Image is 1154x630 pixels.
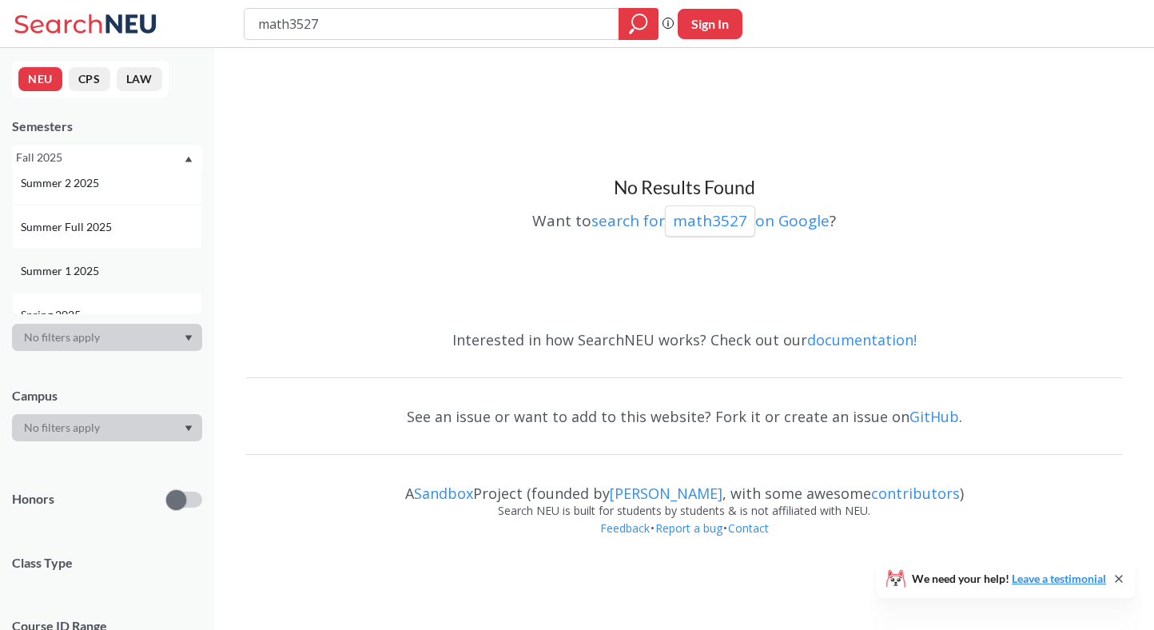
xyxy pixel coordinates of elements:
[21,306,84,324] span: Spring 2025
[414,484,473,503] a: Sandbox
[12,490,54,508] p: Honors
[610,484,722,503] a: [PERSON_NAME]
[16,149,183,166] div: Fall 2025
[246,520,1122,561] div: • •
[678,9,742,39] button: Sign In
[185,156,193,162] svg: Dropdown arrow
[629,13,648,35] svg: magnifying glass
[727,520,770,536] a: Contact
[185,335,193,341] svg: Dropdown arrow
[246,470,1122,502] div: A Project (founded by , with some awesome )
[12,324,202,351] div: Dropdown arrow
[185,425,193,432] svg: Dropdown arrow
[807,330,917,349] a: documentation!
[1012,572,1106,585] a: Leave a testimonial
[871,484,960,503] a: contributors
[599,520,651,536] a: Feedback
[909,407,959,426] a: GitHub
[655,520,723,536] a: Report a bug
[257,10,607,38] input: Class, professor, course number, "phrase"
[246,176,1122,200] h3: No Results Found
[12,414,202,441] div: Dropdown arrow
[21,218,115,236] span: Summer Full 2025
[12,145,202,170] div: Fall 2025Dropdown arrowFall 2025Summer 2 2025Summer Full 2025Summer 1 2025Spring 2025Fall 2024Sum...
[117,67,162,91] button: LAW
[12,387,202,405] div: Campus
[246,393,1122,440] div: See an issue or want to add to this website? Fork it or create an issue on .
[21,174,102,192] span: Summer 2 2025
[21,262,102,280] span: Summer 1 2025
[18,67,62,91] button: NEU
[246,200,1122,237] div: Want to ?
[246,317,1122,363] div: Interested in how SearchNEU works? Check out our
[12,118,202,135] div: Semesters
[619,8,659,40] div: magnifying glass
[69,67,110,91] button: CPS
[246,502,1122,520] div: Search NEU is built for students by students & is not affiliated with NEU.
[591,210,830,231] a: search formath3527on Google
[12,554,202,572] span: Class Type
[673,210,747,232] p: math3527
[912,573,1106,584] span: We need your help!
